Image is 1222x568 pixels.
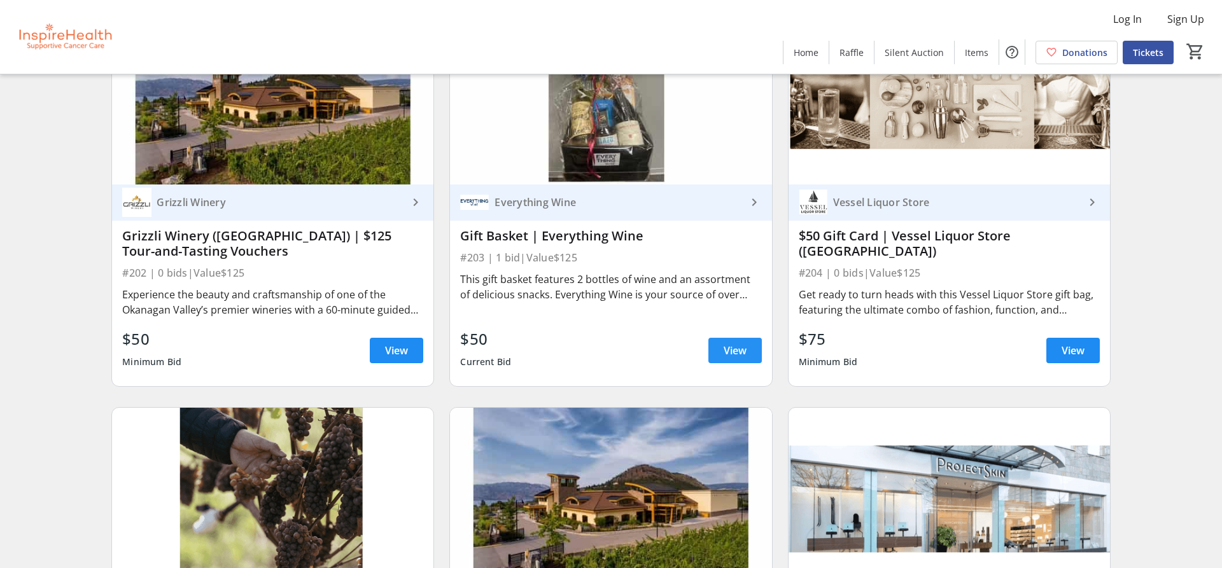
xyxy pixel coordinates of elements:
[885,46,944,59] span: Silent Auction
[724,343,747,358] span: View
[1184,40,1207,63] button: Cart
[1085,195,1100,210] mat-icon: keyboard_arrow_right
[122,228,423,259] div: Grizzli Winery ([GEOGRAPHIC_DATA]) | $125 Tour-and-Tasting Vouchers
[1157,9,1214,29] button: Sign Up
[460,328,511,350] div: $50
[799,264,1100,282] div: #204 | 0 bids | Value $125
[489,196,746,209] div: Everything Wine
[460,350,511,373] div: Current Bid
[1167,11,1204,27] span: Sign Up
[385,343,408,358] span: View
[122,287,423,317] div: Experience the beauty and craftsmanship of one of the Okanagan Valley’s premier wineries with a 6...
[122,188,151,217] img: Grizzli Winery
[460,228,761,244] div: Gift Basket | Everything Wine
[1062,343,1085,358] span: View
[1062,46,1107,59] span: Donations
[839,46,864,59] span: Raffle
[789,4,1110,184] img: $50 Gift Card | Vessel Liquor Store (Victoria)
[1103,9,1152,29] button: Log In
[708,338,762,363] a: View
[450,4,771,184] img: Gift Basket | Everything Wine
[370,338,423,363] a: View
[783,41,829,64] a: Home
[112,184,433,221] a: Grizzli WineryGrizzli Winery
[955,41,999,64] a: Items
[122,264,423,282] div: #202 | 0 bids | Value $125
[151,196,408,209] div: Grizzli Winery
[999,39,1025,65] button: Help
[450,184,771,221] a: Everything WineEverything Wine
[874,41,954,64] a: Silent Auction
[1113,11,1142,27] span: Log In
[799,328,858,350] div: $75
[122,350,181,373] div: Minimum Bid
[789,184,1110,221] a: Vessel Liquor StoreVessel Liquor Store
[965,46,988,59] span: Items
[1036,41,1118,64] a: Donations
[747,195,762,210] mat-icon: keyboard_arrow_right
[408,195,423,210] mat-icon: keyboard_arrow_right
[8,5,121,69] img: InspireHealth Supportive Cancer Care's Logo
[799,350,858,373] div: Minimum Bid
[829,41,874,64] a: Raffle
[122,328,181,350] div: $50
[794,46,818,59] span: Home
[460,249,761,267] div: #203 | 1 bid | Value $125
[460,188,489,217] img: Everything Wine
[828,196,1085,209] div: Vessel Liquor Store
[799,287,1100,317] div: Get ready to turn heads with this Vessel Liquor Store gift bag, featuring the ultimate combo of f...
[460,272,761,302] div: This gift basket features 2 bottles of wine and an assortment of delicious snacks. Everything Win...
[1123,41,1174,64] a: Tickets
[1133,46,1163,59] span: Tickets
[112,4,433,184] img: Grizzli Winery (West Kelowna) | $125 Tour-and-Tasting Vouchers
[799,188,828,217] img: Vessel Liquor Store
[799,228,1100,259] div: $50 Gift Card | Vessel Liquor Store ([GEOGRAPHIC_DATA])
[1046,338,1100,363] a: View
